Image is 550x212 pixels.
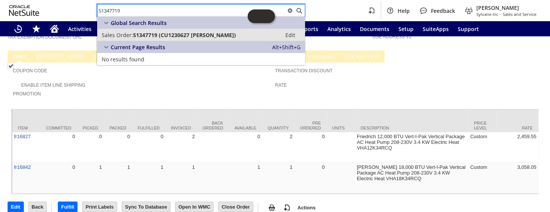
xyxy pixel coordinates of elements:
a: Items [11,53,28,61]
td: 2 [262,132,294,163]
td: Custom [468,132,497,163]
span: Current Page Results [111,44,165,51]
div: Picked [83,125,98,130]
span: B [36,53,40,59]
td: 1 [262,163,294,193]
td: 2,459.55 [497,132,538,163]
td: 0 [40,132,77,163]
div: Quantity [268,125,289,130]
svg: logo [9,5,39,16]
a: Analytics [323,21,355,36]
a: SuiteApps [418,21,453,36]
div: Pre Ordered [300,121,321,130]
input: Open In WMC [175,202,214,212]
span: [PERSON_NAME] [476,4,536,11]
a: Transaction Discount [275,68,333,73]
td: 0 [294,163,327,193]
span: I [12,53,14,59]
a: Shipping [91,53,116,61]
td: 0 [132,132,165,163]
td: 2 [165,132,197,163]
span: Alt+Shift+G [272,44,301,51]
div: Committed [46,125,71,130]
a: Pick Run Picks [342,53,381,61]
td: 0 [294,132,327,163]
td: 1 [165,163,197,193]
span: Documents [360,25,389,33]
span: Sales Order: [102,31,133,39]
div: Fulfilled [138,125,160,130]
span: Global Search Results [111,19,167,26]
a: Actions [294,204,319,210]
div: Price Level [474,121,491,130]
td: 0 [77,132,104,163]
span: Sales and Service [503,11,536,17]
div: Available [234,125,256,130]
div: Invoiced [171,125,191,130]
a: Warehouse [96,21,134,36]
td: 1 [104,163,132,193]
td: 0 [229,132,262,163]
span: Sylvane Inc [476,11,498,17]
span: No results found [102,56,144,63]
input: Search [98,6,285,15]
td: 0 [104,132,132,163]
span: S1347719 (CU1230627 [PERSON_NAME]) [133,31,236,39]
div: Item [18,125,35,130]
span: Reports [298,25,318,33]
iframe: Click here to launch Oracle Guided Learning Help Panel [248,9,275,23]
span: SuiteApps [423,25,449,33]
div: Units [332,125,349,130]
a: Support [453,21,483,36]
input: Print Labels [82,202,116,212]
span: Analytics [327,25,351,33]
a: Setup [394,21,418,36]
svg: Shortcuts [32,24,41,33]
a: Home [45,21,64,36]
a: Enable Item Line Shipping [21,83,85,88]
td: 1 [77,163,104,193]
a: Documents [355,21,394,36]
td: 3,058.05 [497,163,538,193]
a: Reports [293,21,323,36]
input: Back [29,202,46,212]
input: Close Order [218,202,253,212]
a: Activities [64,21,96,36]
img: print.svg [267,203,276,212]
a: Promotion [13,91,41,97]
a: No results found [97,53,305,65]
svg: Search [294,6,304,15]
a: Recent Records [9,21,27,36]
input: Edit [8,202,23,212]
td: [PERSON_NAME] 18,000 BTU Vert-I-Pak Vertical Package AC Heat Pump 208-230V 3.4 KW Electric Heat V... [355,163,468,193]
a: Coupon Code [13,68,47,73]
span: P [344,53,348,59]
a: System Information [287,53,336,61]
a: Edit: [277,30,304,39]
td: Friedrich 12,000 BTU Vert-I-Pak Vertical Package AC Heat Pump 208-230V 3.4 KW Electric Heat VHA12... [355,132,468,163]
a: Sales Order:S1347719 (CU1230627 [PERSON_NAME])Edit: [97,29,305,41]
td: 1 [132,163,165,193]
span: Activities [68,25,91,33]
a: Tax Exemption Document URL [8,34,82,40]
a: Unrolled view on [529,52,538,61]
span: Oracle Guided Learning Widget. To move around, please hold and drag [261,9,275,23]
a: fr16827 [14,133,31,139]
div: Packed [110,125,126,130]
input: Fulfill [58,202,77,212]
input: Sync To Database [122,202,170,212]
a: B[PERSON_NAME] [34,53,85,61]
span: Help [398,7,410,14]
span: S [93,53,96,59]
a: Use Address V2 [372,34,411,39]
span: - [500,11,501,17]
td: Custom [468,163,497,193]
td: 0 [40,163,77,193]
a: Rate [275,83,287,88]
div: Description [361,125,463,130]
div: Back Ordered [202,121,223,130]
span: Feedback [431,7,455,14]
td: 1 [229,163,262,193]
img: add-record.svg [282,203,291,212]
div: Shortcuts [27,21,45,36]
